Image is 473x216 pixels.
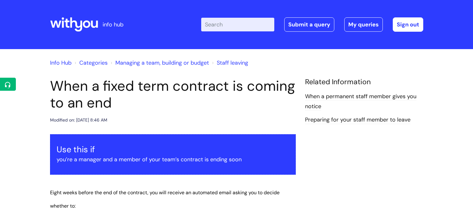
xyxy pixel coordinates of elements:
a: Submit a query [284,17,334,32]
a: Sign out [393,17,423,32]
li: Solution home [73,58,108,68]
a: When a permanent staff member gives you notice [305,93,416,111]
span: Eight weeks before the end of the contract, you will receive an automated email asking you to dec... [50,189,280,209]
h3: Use this if [57,145,289,154]
p: you’re a manager and a member of your team’s contract is ending soon [57,154,289,164]
a: Preparing for your staff member to leave [305,116,410,124]
a: Categories [79,59,108,67]
a: My queries [344,17,383,32]
a: Info Hub [50,59,72,67]
h4: Related Information [305,78,423,86]
input: Search [201,18,274,31]
a: Staff leaving [217,59,248,67]
div: Modified on: [DATE] 8:46 AM [50,116,107,124]
h1: When a fixed term contract is coming to an end [50,78,296,111]
div: | - [201,17,423,32]
p: info hub [103,20,123,30]
li: Staff leaving [211,58,248,68]
li: Managing a team, building or budget [109,58,209,68]
a: Managing a team, building or budget [115,59,209,67]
